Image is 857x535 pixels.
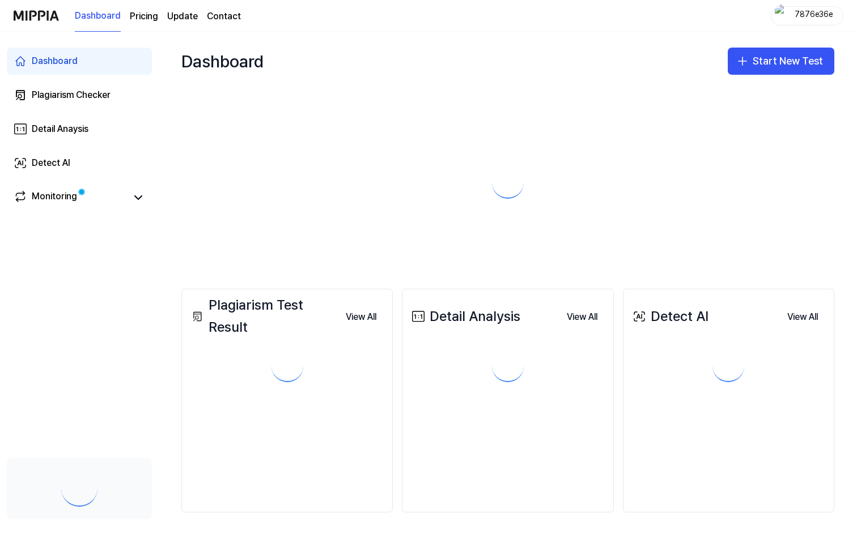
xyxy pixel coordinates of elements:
a: Dashboard [75,1,121,32]
div: 7876e36e [792,9,836,22]
a: Detect AI [7,149,152,177]
a: Monitoring [14,190,127,206]
button: View All [558,306,606,328]
div: Plagiarism Test Result [189,294,337,338]
img: profile [775,5,788,27]
a: Dashboard [7,48,152,75]
a: View All [558,305,606,328]
div: Detail Anaysis [32,122,88,136]
a: Contact [207,10,241,23]
button: View All [337,306,385,328]
div: Detail Analysis [409,306,520,327]
a: Plagiarism Checker [7,82,152,109]
a: View All [778,305,827,328]
div: Detect AI [630,306,708,327]
a: Pricing [130,10,158,23]
div: Dashboard [181,43,264,79]
div: Dashboard [32,54,78,68]
a: Detail Anaysis [7,115,152,143]
div: Detect AI [32,156,70,170]
button: Start New Test [728,48,834,75]
div: Plagiarism Checker [32,88,111,102]
div: Monitoring [32,190,77,206]
button: View All [778,306,827,328]
a: Update [167,10,198,23]
a: View All [337,305,385,328]
button: profile7876e36e [771,6,843,25]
